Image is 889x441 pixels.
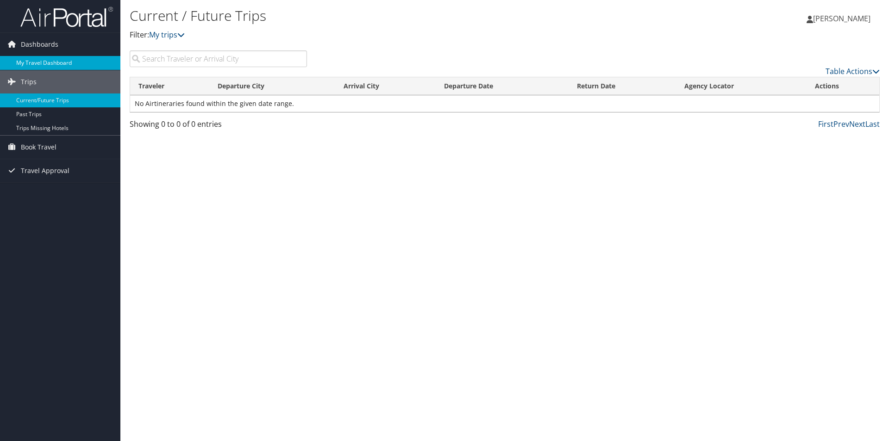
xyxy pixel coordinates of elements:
a: [PERSON_NAME] [807,5,880,32]
th: Departure City: activate to sort column ascending [209,77,335,95]
th: Actions [807,77,879,95]
a: Table Actions [826,66,880,76]
p: Filter: [130,29,630,41]
th: Return Date: activate to sort column ascending [569,77,676,95]
a: First [818,119,833,129]
div: Showing 0 to 0 of 0 entries [130,118,307,134]
th: Departure Date: activate to sort column descending [436,77,569,95]
th: Agency Locator: activate to sort column ascending [676,77,807,95]
a: Prev [833,119,849,129]
a: Next [849,119,865,129]
input: Search Traveler or Arrival City [130,50,307,67]
th: Traveler: activate to sort column ascending [130,77,209,95]
a: Last [865,119,880,129]
td: No Airtineraries found within the given date range. [130,95,879,112]
img: airportal-logo.png [20,6,113,28]
span: Trips [21,70,37,93]
h1: Current / Future Trips [130,6,630,25]
span: [PERSON_NAME] [813,13,870,24]
a: My trips [149,30,185,40]
span: Travel Approval [21,159,69,182]
span: Book Travel [21,136,56,159]
span: Dashboards [21,33,58,56]
th: Arrival City: activate to sort column ascending [335,77,436,95]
